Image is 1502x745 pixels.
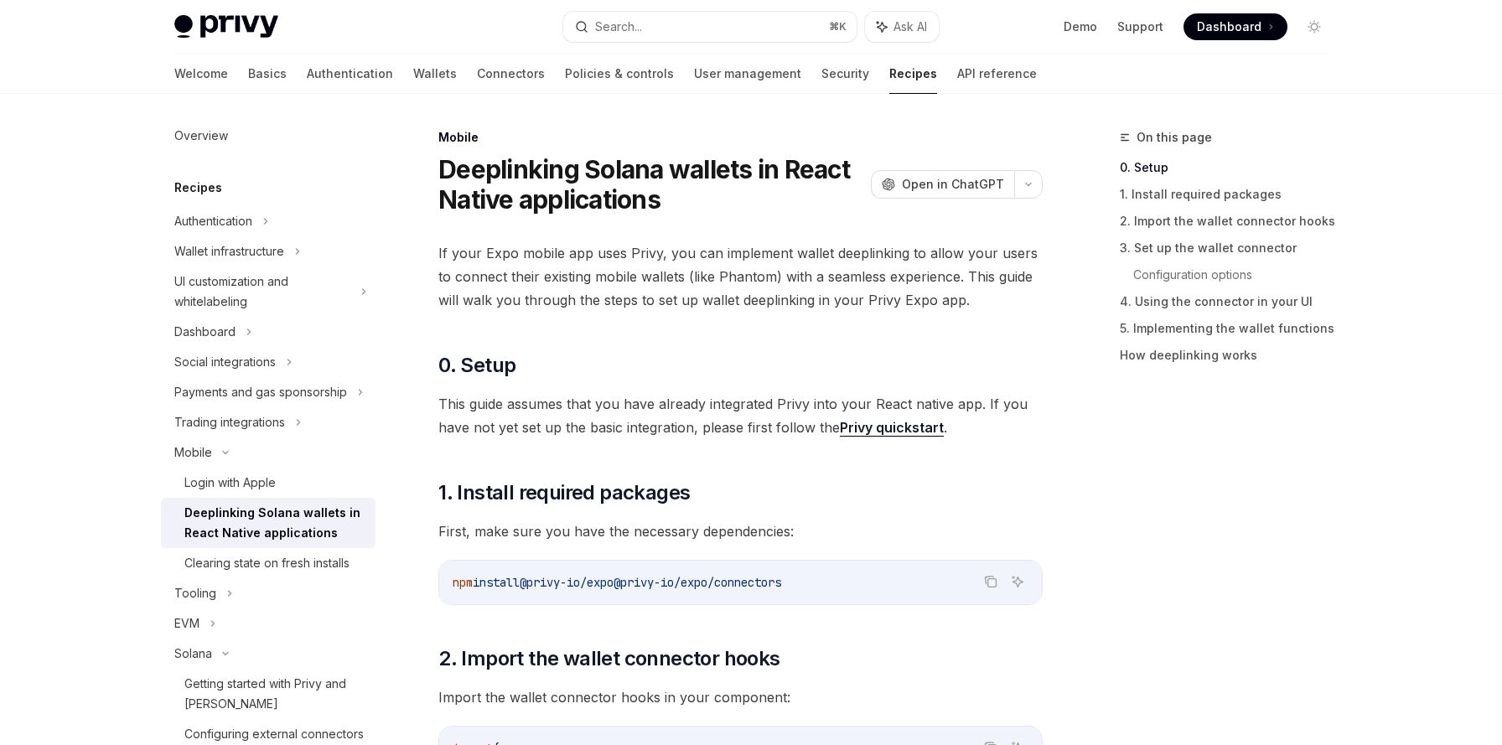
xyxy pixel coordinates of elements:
[438,352,515,379] span: 0. Setup
[174,15,278,39] img: light logo
[871,170,1014,199] button: Open in ChatGPT
[184,503,365,543] div: Deeplinking Solana wallets in React Native applications
[902,176,1004,193] span: Open in ChatGPT
[957,54,1037,94] a: API reference
[413,54,457,94] a: Wallets
[438,686,1043,709] span: Import the wallet connector hooks in your component:
[174,644,212,664] div: Solana
[1120,208,1341,235] a: 2. Import the wallet connector hooks
[174,583,216,603] div: Tooling
[829,20,847,34] span: ⌘ K
[438,645,779,672] span: 2. Import the wallet connector hooks
[174,126,228,146] div: Overview
[893,18,927,35] span: Ask AI
[184,473,276,493] div: Login with Apple
[161,468,375,498] a: Login with Apple
[438,129,1043,146] div: Mobile
[565,54,674,94] a: Policies & controls
[174,241,284,261] div: Wallet infrastructure
[1120,315,1341,342] a: 5. Implementing the wallet functions
[453,575,473,590] span: npm
[865,12,939,42] button: Ask AI
[1117,18,1163,35] a: Support
[1197,18,1261,35] span: Dashboard
[161,548,375,578] a: Clearing state on fresh installs
[980,571,1002,592] button: Copy the contents from the code block
[174,211,252,231] div: Authentication
[1120,181,1341,208] a: 1. Install required packages
[1301,13,1328,40] button: Toggle dark mode
[307,54,393,94] a: Authentication
[174,272,350,312] div: UI customization and whitelabeling
[438,154,864,215] h1: Deeplinking Solana wallets in React Native applications
[184,674,365,714] div: Getting started with Privy and [PERSON_NAME]
[174,352,276,372] div: Social integrations
[840,419,944,437] a: Privy quickstart
[161,498,375,548] a: Deeplinking Solana wallets in React Native applications
[174,412,285,432] div: Trading integrations
[1064,18,1097,35] a: Demo
[184,724,364,744] div: Configuring external connectors
[161,121,375,151] a: Overview
[161,669,375,719] a: Getting started with Privy and [PERSON_NAME]
[520,575,614,590] span: @privy-io/expo
[473,575,520,590] span: install
[438,241,1043,312] span: If your Expo mobile app uses Privy, you can implement wallet deeplinking to allow your users to c...
[889,54,937,94] a: Recipes
[614,575,781,590] span: @privy-io/expo/connectors
[184,553,350,573] div: Clearing state on fresh installs
[438,479,690,506] span: 1. Install required packages
[1120,235,1341,261] a: 3. Set up the wallet connector
[174,178,222,198] h5: Recipes
[438,520,1043,543] span: First, make sure you have the necessary dependencies:
[174,613,199,634] div: EVM
[1120,154,1341,181] a: 0. Setup
[1133,261,1341,288] a: Configuration options
[595,17,642,37] div: Search...
[821,54,869,94] a: Security
[563,12,857,42] button: Search...⌘K
[1183,13,1287,40] a: Dashboard
[174,322,236,342] div: Dashboard
[694,54,801,94] a: User management
[1120,288,1341,315] a: 4. Using the connector in your UI
[1007,571,1028,592] button: Ask AI
[1137,127,1212,147] span: On this page
[1120,342,1341,369] a: How deeplinking works
[174,442,212,463] div: Mobile
[477,54,545,94] a: Connectors
[438,392,1043,439] span: This guide assumes that you have already integrated Privy into your React native app. If you have...
[174,54,228,94] a: Welcome
[174,382,347,402] div: Payments and gas sponsorship
[248,54,287,94] a: Basics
